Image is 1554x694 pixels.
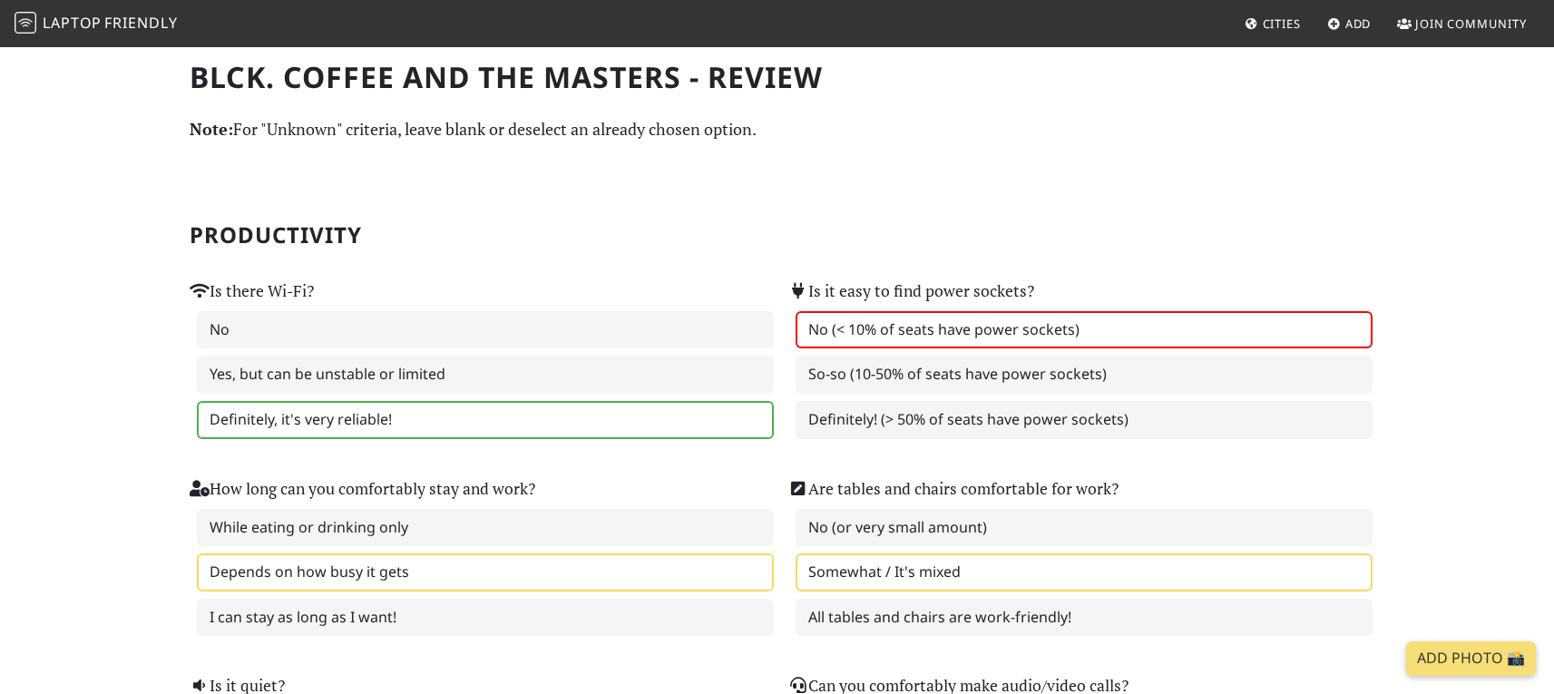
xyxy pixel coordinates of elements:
label: Somewhat / It's mixed [796,553,1373,591]
label: Yes, but can be unstable or limited [197,356,774,394]
a: Join Community [1390,7,1534,40]
label: Is there Wi-Fi? [190,279,314,304]
label: No (< 10% of seats have power sockets) [796,311,1373,349]
label: Is it easy to find power sockets? [788,279,1034,304]
span: Cities [1263,15,1301,32]
h2: Productivity [190,222,1365,249]
label: While eating or drinking only [197,509,774,547]
a: Add Photo 📸 [1406,641,1536,676]
a: LaptopFriendly LaptopFriendly [15,8,178,40]
label: Definitely! (> 50% of seats have power sockets) [796,401,1373,439]
label: No (or very small amount) [796,509,1373,547]
span: Friendly [104,13,177,33]
a: Cities [1237,7,1308,40]
label: All tables and chairs are work-friendly! [796,599,1373,637]
label: How long can you comfortably stay and work? [190,476,535,502]
span: Laptop [43,13,102,33]
label: Depends on how busy it gets [197,553,774,591]
img: LaptopFriendly [15,12,36,34]
strong: Note: [190,118,233,140]
label: Definitely, it's very reliable! [197,401,774,439]
a: Add [1320,7,1379,40]
span: Add [1345,15,1372,32]
h1: BLCK. Coffee and The Masters - Review [190,60,1365,94]
span: Join Community [1415,15,1527,32]
label: I can stay as long as I want! [197,599,774,637]
label: Are tables and chairs comfortable for work? [788,476,1119,502]
p: For "Unknown" criteria, leave blank or deselect an already chosen option. [190,116,1365,142]
label: No [197,311,774,349]
label: So-so (10-50% of seats have power sockets) [796,356,1373,394]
